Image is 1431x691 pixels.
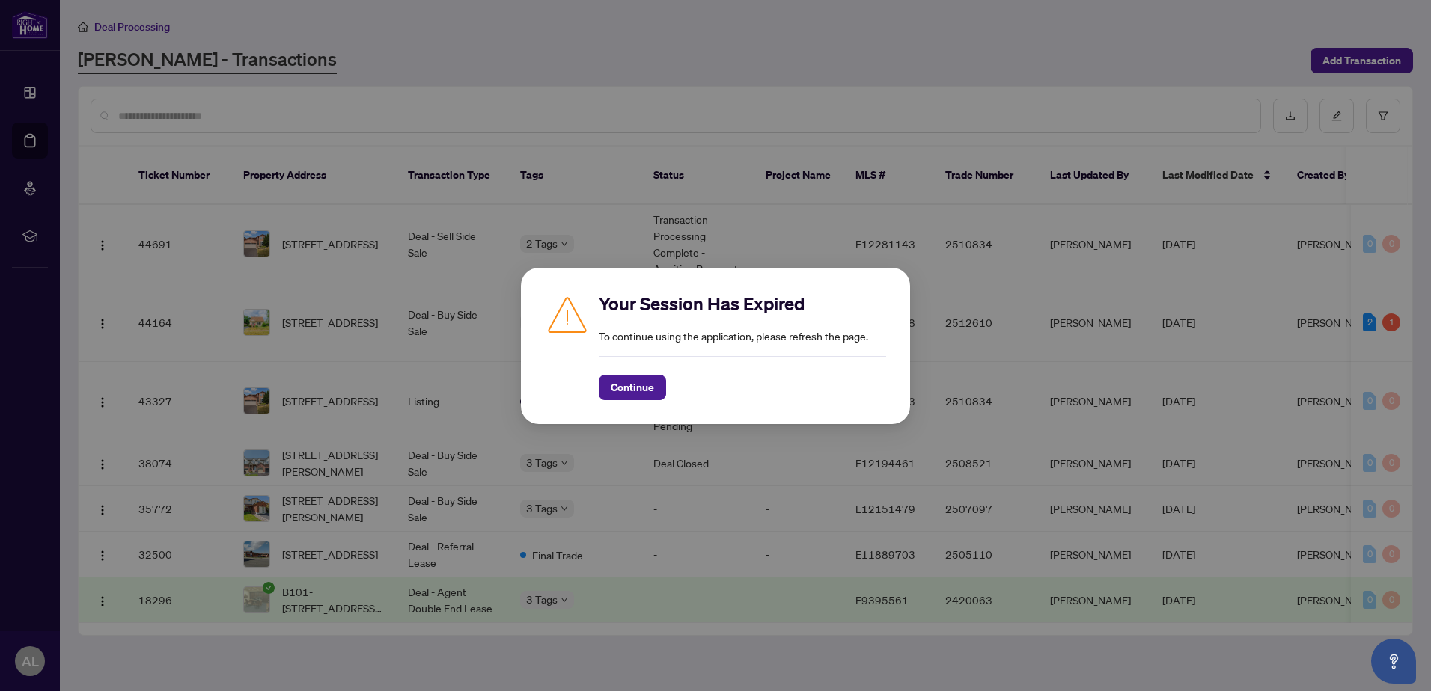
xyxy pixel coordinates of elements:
[599,292,886,316] h2: Your Session Has Expired
[599,375,666,400] button: Continue
[611,375,654,399] span: Continue
[545,292,590,337] img: Caution icon
[1371,639,1416,684] button: Open asap
[599,292,886,400] div: To continue using the application, please refresh the page.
